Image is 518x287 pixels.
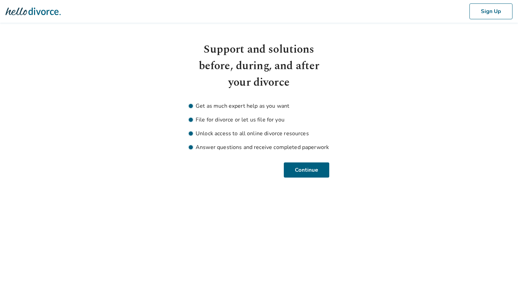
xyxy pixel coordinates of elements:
[189,129,329,138] li: Unlock access to all online divorce resources
[189,143,329,151] li: Answer questions and receive completed paperwork
[6,4,61,18] img: Hello Divorce Logo
[189,102,329,110] li: Get as much expert help as you want
[469,3,512,19] button: Sign Up
[285,162,329,178] button: Continue
[189,116,329,124] li: File for divorce or let us file for you
[189,41,329,91] h1: Support and solutions before, during, and after your divorce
